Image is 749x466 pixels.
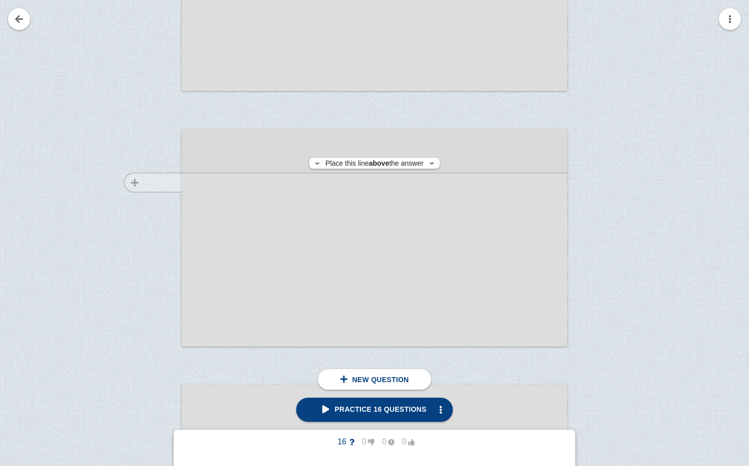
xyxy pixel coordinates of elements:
[309,158,439,169] div: Place this line the answer
[352,376,409,384] span: New question
[334,437,354,446] span: 16
[296,398,452,422] a: Practice 16 questions
[326,434,423,450] button: 16000
[8,8,30,30] a: Go back to your notes
[374,437,395,446] span: 0
[354,437,374,446] span: 0
[395,437,415,446] span: 0
[322,405,426,413] span: Practice 16 questions
[369,159,389,167] strong: above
